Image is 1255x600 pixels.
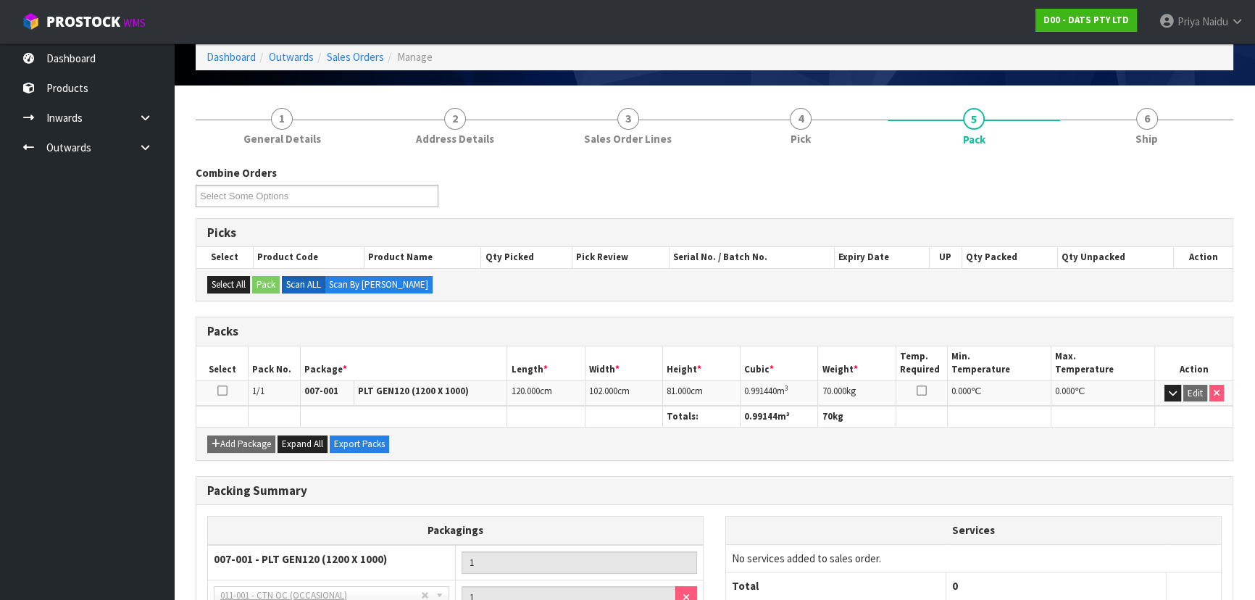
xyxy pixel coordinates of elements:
th: kg [818,407,896,428]
th: Package [300,346,507,380]
span: 0.99144 [744,410,777,422]
th: Select [196,247,253,267]
span: 102.000 [589,385,617,397]
span: 70 [822,410,832,422]
h3: Packs [207,325,1222,338]
span: 0 [952,579,958,593]
th: Expiry Date [834,247,929,267]
span: Pick [791,131,811,146]
th: Serial No. / Batch No. [670,247,835,267]
th: UP [929,247,962,267]
td: cm [507,380,585,406]
a: Outwards [269,50,314,64]
button: Add Package [207,436,275,453]
td: kg [818,380,896,406]
td: ℃ [1051,380,1155,406]
th: Width [585,346,662,380]
button: Select All [207,276,250,293]
span: 5 [963,108,985,130]
th: Qty Unpacked [1058,247,1174,267]
th: Weight [818,346,896,380]
th: m³ [741,407,818,428]
th: Max. Temperature [1051,346,1155,380]
th: Height [662,346,740,380]
span: Pack [963,132,985,147]
th: Totals: [662,407,740,428]
span: 6 [1136,108,1158,130]
th: Pack No. [249,346,301,380]
span: Naidu [1202,14,1228,28]
img: cube-alt.png [22,12,40,30]
th: Product Name [364,247,481,267]
span: 0.991440 [744,385,777,397]
button: Pack [252,276,280,293]
a: Sales Orders [327,50,384,64]
td: No services added to sales order. [726,544,1221,572]
th: Cubic [741,346,818,380]
td: ℃ [948,380,1051,406]
sup: 3 [785,383,788,393]
th: Min. Temperature [948,346,1051,380]
span: Address Details [416,131,494,146]
th: Length [507,346,585,380]
span: Manage [397,50,433,64]
th: Services [726,517,1221,544]
strong: 007-001 - PLT GEN120 (1200 X 1000) [214,552,387,566]
span: 120.000 [511,385,539,397]
span: 70.000 [822,385,846,397]
span: ProStock [46,12,120,31]
span: 0.000 [1055,385,1075,397]
span: Priya [1177,14,1200,28]
a: Dashboard [207,50,256,64]
span: 3 [617,108,639,130]
label: Combine Orders [196,165,277,180]
button: Edit [1183,385,1207,402]
span: 2 [444,108,466,130]
span: 81.000 [667,385,691,397]
span: 4 [790,108,812,130]
a: D00 - DATS PTY LTD [1035,9,1137,32]
button: Expand All [278,436,328,453]
button: Export Packs [330,436,389,453]
strong: D00 - DATS PTY LTD [1043,14,1129,26]
span: General Details [243,131,321,146]
td: cm [585,380,662,406]
th: Action [1173,247,1233,267]
span: Expand All [282,438,323,450]
th: Packagings [208,517,704,545]
span: 1/1 [252,385,264,397]
label: Scan ALL [282,276,325,293]
label: Scan By [PERSON_NAME] [325,276,433,293]
td: cm [662,380,740,406]
th: Action [1155,346,1233,380]
span: 0.000 [951,385,971,397]
h3: Packing Summary [207,484,1222,498]
th: Pick Review [572,247,670,267]
strong: PLT GEN120 (1200 X 1000) [358,385,469,397]
th: Temp. Required [896,346,948,380]
strong: 007-001 [304,385,338,397]
th: Total [726,572,946,600]
small: WMS [123,16,146,30]
td: m [741,380,818,406]
th: Qty Picked [481,247,572,267]
span: 1 [271,108,293,130]
span: Ship [1135,131,1158,146]
th: Qty Packed [962,247,1057,267]
th: Select [196,346,249,380]
h3: Picks [207,226,1222,240]
th: Product Code [253,247,364,267]
span: Sales Order Lines [584,131,672,146]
